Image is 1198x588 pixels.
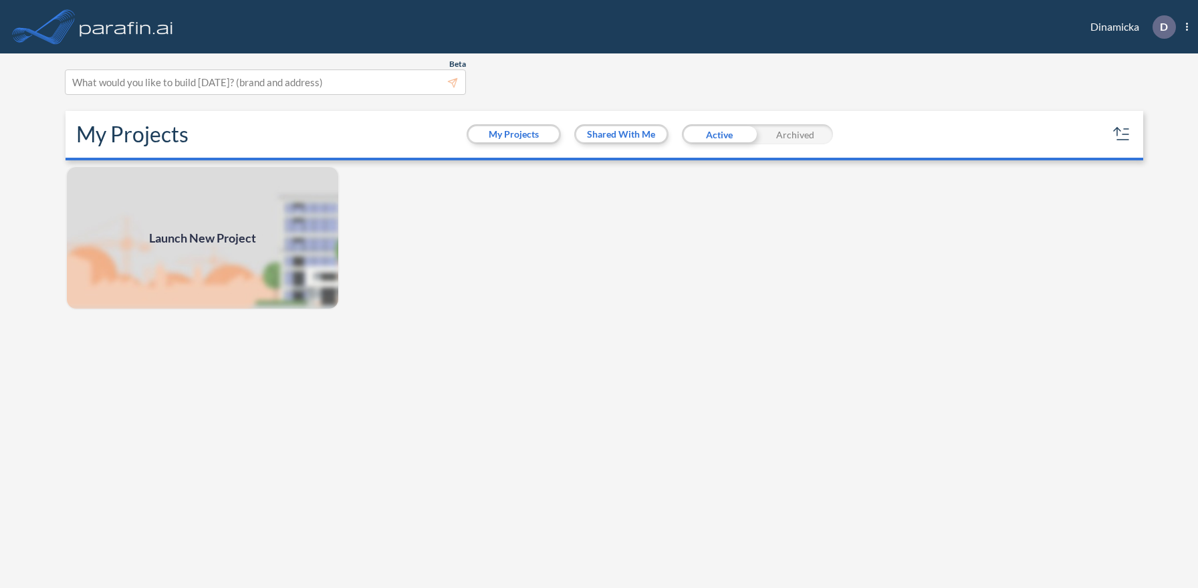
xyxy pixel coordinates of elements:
span: Beta [449,59,466,69]
button: Shared With Me [576,126,667,142]
h2: My Projects [76,122,189,147]
img: logo [77,13,176,40]
span: Launch New Project [149,229,256,247]
div: Active [682,124,757,144]
button: sort [1111,124,1132,145]
div: Archived [757,124,833,144]
a: Launch New Project [66,166,340,310]
p: D [1160,21,1168,33]
img: add [66,166,340,310]
div: Dinamicka [1070,15,1188,39]
button: My Projects [469,126,559,142]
